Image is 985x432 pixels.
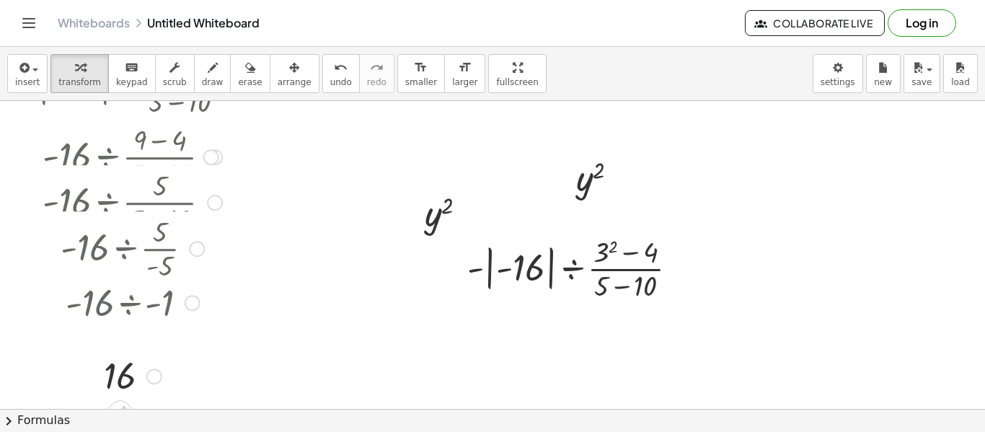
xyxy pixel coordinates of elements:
button: undoundo [322,54,360,93]
span: erase [238,77,262,87]
button: new [866,54,901,93]
button: Toggle navigation [17,12,40,35]
button: Log in [888,9,956,37]
i: undo [334,59,348,76]
button: save [904,54,940,93]
button: fullscreen [488,54,546,93]
i: keyboard [125,59,138,76]
span: draw [202,77,224,87]
button: settings [813,54,863,93]
span: new [874,77,892,87]
span: scrub [163,77,187,87]
i: redo [370,59,384,76]
span: keypad [116,77,148,87]
button: Collaborate Live [745,10,885,36]
button: load [943,54,978,93]
button: draw [194,54,231,93]
span: undo [330,77,352,87]
button: keyboardkeypad [108,54,156,93]
span: load [951,77,970,87]
span: Collaborate Live [757,17,873,30]
button: erase [230,54,270,93]
button: scrub [155,54,195,93]
span: insert [15,77,40,87]
span: fullscreen [496,77,538,87]
button: arrange [270,54,319,93]
button: format_sizesmaller [397,54,445,93]
span: redo [367,77,387,87]
span: smaller [405,77,437,87]
span: larger [452,77,477,87]
i: format_size [414,59,428,76]
a: Whiteboards [58,16,130,30]
span: transform [58,77,101,87]
button: insert [7,54,48,93]
button: transform [50,54,109,93]
span: settings [821,77,855,87]
span: arrange [278,77,312,87]
button: format_sizelarger [444,54,485,93]
button: redoredo [359,54,394,93]
span: save [911,77,932,87]
i: format_size [458,59,472,76]
div: Edit math [108,400,131,423]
